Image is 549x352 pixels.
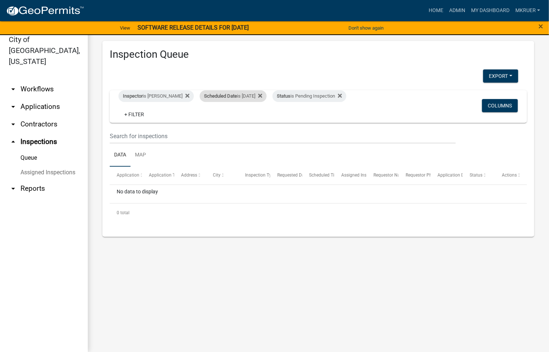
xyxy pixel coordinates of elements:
i: arrow_drop_down [9,85,18,94]
span: Actions [502,173,517,178]
datatable-header-cell: Application Description [431,167,463,184]
span: Application [117,173,139,178]
a: My Dashboard [468,4,512,18]
span: Requested Date [277,173,308,178]
a: mkruer [512,4,543,18]
a: Data [110,144,131,167]
datatable-header-cell: City [206,167,238,184]
i: arrow_drop_down [9,102,18,111]
span: Requestor Phone [406,173,439,178]
i: arrow_drop_up [9,137,18,146]
datatable-header-cell: Scheduled Time [302,167,335,184]
datatable-header-cell: Status [463,167,495,184]
span: Address [181,173,197,178]
span: City [213,173,221,178]
a: + Filter [119,108,150,121]
span: Application Type [149,173,182,178]
datatable-header-cell: Requested Date [270,167,302,184]
span: × [539,21,544,31]
button: Close [539,22,544,31]
h3: Inspection Queue [110,48,527,61]
div: is [PERSON_NAME] [119,90,194,102]
datatable-header-cell: Application Type [142,167,174,184]
span: Requestor Name [373,173,406,178]
i: arrow_drop_down [9,184,18,193]
button: Export [483,69,518,83]
a: Admin [446,4,468,18]
div: is [DATE] [200,90,267,102]
datatable-header-cell: Requestor Phone [399,167,431,184]
input: Search for inspections [110,129,456,144]
datatable-header-cell: Address [174,167,206,184]
datatable-header-cell: Requestor Name [366,167,399,184]
datatable-header-cell: Application [110,167,142,184]
span: Assigned Inspector [342,173,379,178]
div: 0 total [110,204,527,222]
span: Status [277,93,290,99]
a: View [117,22,133,34]
a: Home [426,4,446,18]
span: Scheduled Date [204,93,237,99]
span: Inspection Type [245,173,276,178]
datatable-header-cell: Assigned Inspector [334,167,366,184]
button: Don't show again [346,22,387,34]
span: Status [470,173,483,178]
datatable-header-cell: Actions [495,167,527,184]
span: Scheduled Time [309,173,341,178]
span: Inspector [123,93,143,99]
a: Map [131,144,150,167]
div: is Pending Inspection [272,90,346,102]
i: arrow_drop_down [9,120,18,129]
strong: SOFTWARE RELEASE DETAILS FOR [DATE] [138,24,249,31]
button: Columns [482,99,518,112]
datatable-header-cell: Inspection Type [238,167,270,184]
span: Application Description [438,173,484,178]
div: No data to display [110,185,527,203]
